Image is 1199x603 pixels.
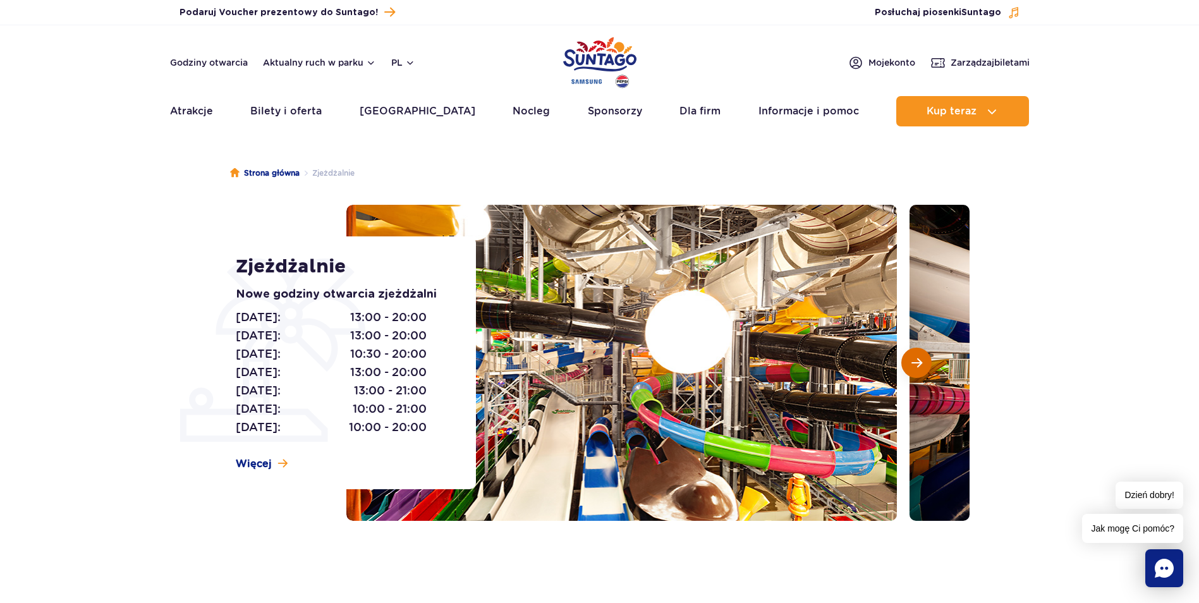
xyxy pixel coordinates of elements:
span: [DATE]: [236,363,281,381]
button: Następny slajd [901,348,932,378]
button: Posłuchaj piosenkiSuntago [875,6,1020,19]
a: Bilety i oferta [250,96,322,126]
span: [DATE]: [236,308,281,326]
div: Chat [1145,549,1183,587]
a: Sponsorzy [588,96,642,126]
a: Podaruj Voucher prezentowy do Suntago! [180,4,395,21]
a: Atrakcje [170,96,213,126]
span: [DATE]: [236,400,281,418]
a: Zarządzajbiletami [930,55,1030,70]
span: 10:00 - 20:00 [349,418,427,436]
span: Więcej [236,457,272,471]
span: [DATE]: [236,382,281,399]
span: 13:00 - 20:00 [350,308,427,326]
span: Zarządzaj biletami [951,56,1030,69]
span: [DATE]: [236,327,281,344]
span: [DATE]: [236,345,281,363]
button: pl [391,56,415,69]
a: Godziny otwarcia [170,56,248,69]
span: [DATE]: [236,418,281,436]
a: Mojekonto [848,55,915,70]
span: 13:00 - 21:00 [354,382,427,399]
a: [GEOGRAPHIC_DATA] [360,96,475,126]
span: 13:00 - 20:00 [350,327,427,344]
p: Nowe godziny otwarcia zjeżdżalni [236,286,447,303]
span: Dzień dobry! [1116,482,1183,509]
li: Zjeżdżalnie [300,167,355,180]
h1: Zjeżdżalnie [236,255,447,278]
a: Strona główna [230,167,300,180]
span: Suntago [961,8,1001,17]
span: Podaruj Voucher prezentowy do Suntago! [180,6,378,19]
a: Więcej [236,457,288,471]
span: Kup teraz [927,106,977,117]
span: 10:00 - 21:00 [353,400,427,418]
button: Kup teraz [896,96,1029,126]
span: Posłuchaj piosenki [875,6,1001,19]
a: Informacje i pomoc [758,96,859,126]
a: Park of Poland [563,32,636,90]
span: 13:00 - 20:00 [350,363,427,381]
button: Aktualny ruch w parku [263,58,376,68]
a: Dla firm [679,96,721,126]
span: Moje konto [868,56,915,69]
span: Jak mogę Ci pomóc? [1082,514,1183,543]
a: Nocleg [513,96,550,126]
span: 10:30 - 20:00 [350,345,427,363]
